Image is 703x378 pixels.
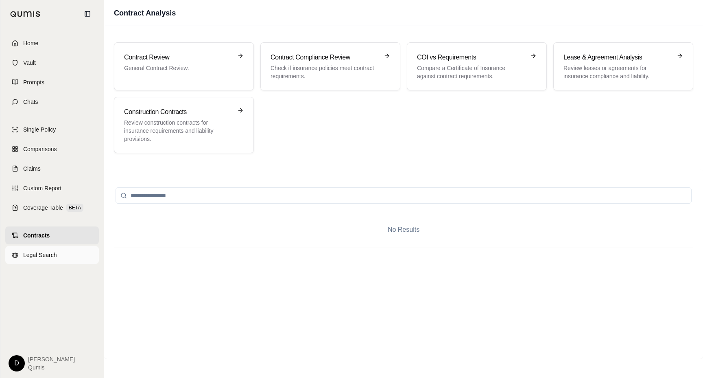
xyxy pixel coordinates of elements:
a: Chats [5,93,99,111]
a: Contracts [5,226,99,244]
a: Home [5,34,99,52]
a: Claims [5,160,99,178]
span: Chats [23,98,38,106]
p: Compare a Certificate of Insurance against contract requirements. [417,64,525,80]
span: Coverage Table [23,204,63,212]
button: Collapse sidebar [81,7,94,20]
img: Qumis Logo [10,11,41,17]
span: Comparisons [23,145,57,153]
a: Vault [5,54,99,72]
h1: Contract Analysis [114,7,176,19]
span: Home [23,39,38,47]
a: Legal Search [5,246,99,264]
span: [PERSON_NAME] [28,355,75,363]
a: Single Policy [5,121,99,138]
h3: COI vs Requirements [417,53,525,62]
a: Custom Report [5,179,99,197]
span: Vault [23,59,36,67]
p: General Contract Review. [124,64,232,72]
a: Coverage TableBETA [5,199,99,217]
span: Legal Search [23,251,57,259]
h3: Lease & Agreement Analysis [563,53,672,62]
div: No Results [114,212,693,248]
span: Single Policy [23,125,56,134]
h3: Contract Review [124,53,232,62]
a: Prompts [5,73,99,91]
p: Check if insurance policies meet contract requirements. [271,64,379,80]
h3: Contract Compliance Review [271,53,379,62]
p: Review leases or agreements for insurance compliance and liability. [563,64,672,80]
span: Qumis [28,363,75,371]
span: Claims [23,165,41,173]
span: Prompts [23,78,44,86]
p: Review construction contracts for insurance requirements and liability provisions. [124,119,232,143]
h3: Construction Contracts [124,107,232,117]
span: Custom Report [23,184,61,192]
a: Comparisons [5,140,99,158]
div: D [9,355,25,371]
span: Contracts [23,231,50,240]
span: BETA [66,204,83,212]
